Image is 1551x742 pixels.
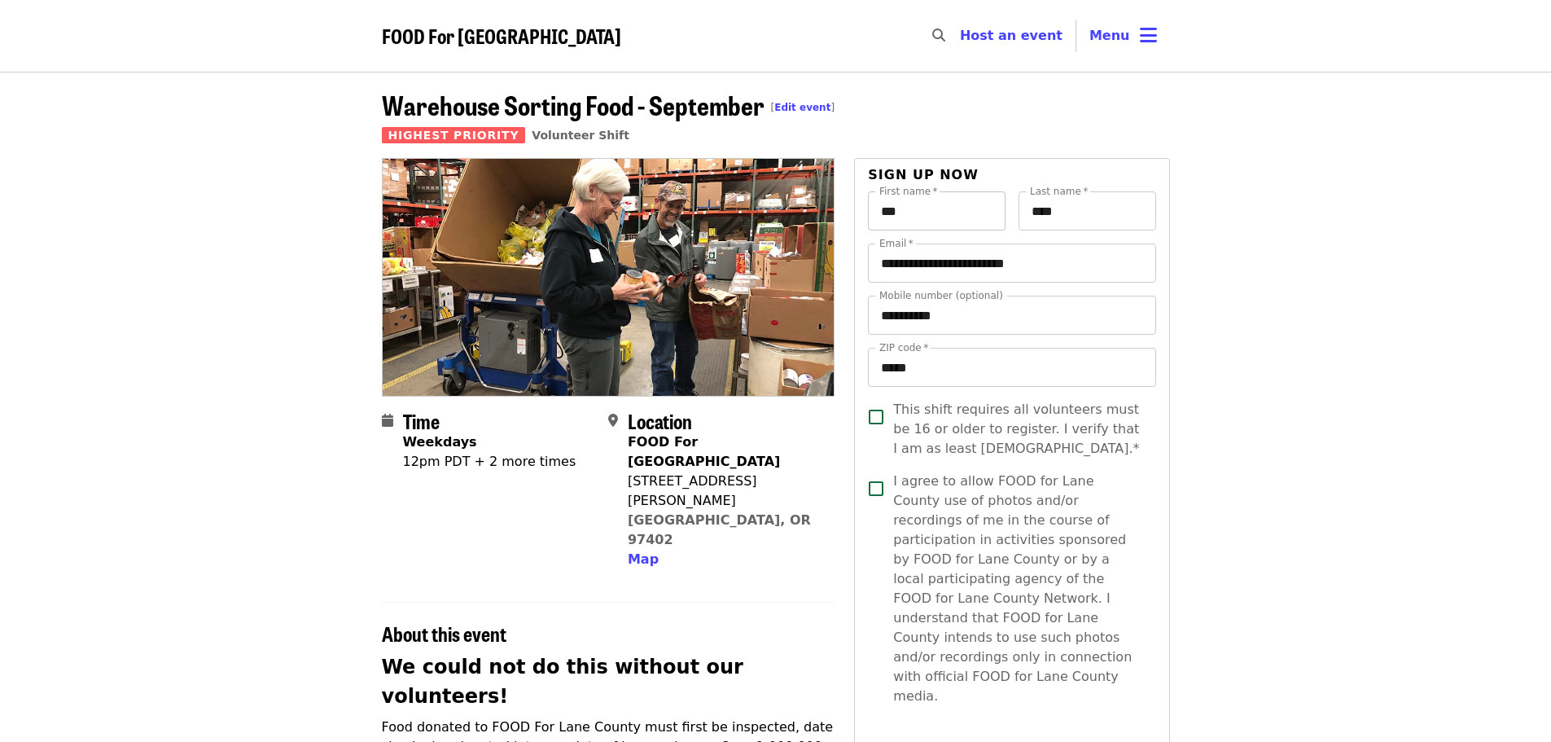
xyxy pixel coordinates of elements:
a: [GEOGRAPHIC_DATA], OR 97402 [628,512,811,547]
label: First name [879,187,938,196]
h2: We could not do this without our volunteers! [382,652,835,711]
button: Map [628,550,659,569]
span: Map [628,551,659,567]
input: Email [868,244,1155,283]
span: Time [403,406,440,435]
span: Menu [1089,28,1130,43]
span: [ ] [771,102,835,113]
a: FOOD For [GEOGRAPHIC_DATA] [382,24,621,48]
span: This shift requires all volunteers must be 16 or older to register. I verify that I am as least [... [893,400,1142,459]
span: Highest Priority [382,127,526,143]
input: First name [868,191,1006,231]
input: Search [955,16,968,55]
span: Sign up now [868,167,979,182]
input: Last name [1019,191,1156,231]
span: Warehouse Sorting Food - September [382,86,835,124]
span: Location [628,406,692,435]
a: Volunteer Shift [532,129,629,142]
label: ZIP code [879,343,928,353]
a: Host an event [960,28,1062,43]
button: Toggle account menu [1076,16,1170,55]
span: FOOD For [GEOGRAPHIC_DATA] [382,21,621,50]
span: About this event [382,619,506,648]
strong: FOOD For [GEOGRAPHIC_DATA] [628,434,780,469]
i: bars icon [1140,24,1157,47]
i: calendar icon [382,413,393,428]
label: Last name [1030,187,1088,196]
label: Mobile number (optional) [879,291,1003,301]
img: Warehouse Sorting Food - September organized by FOOD For Lane County [383,159,835,395]
label: Email [879,239,914,248]
strong: Weekdays [403,434,477,450]
input: ZIP code [868,348,1155,387]
a: Edit event [774,102,830,113]
span: I agree to allow FOOD for Lane County use of photos and/or recordings of me in the course of part... [893,472,1142,706]
input: Mobile number (optional) [868,296,1155,335]
div: [STREET_ADDRESS][PERSON_NAME] [628,472,822,511]
i: search icon [932,28,945,43]
div: 12pm PDT + 2 more times [403,452,576,472]
i: map-marker-alt icon [608,413,618,428]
